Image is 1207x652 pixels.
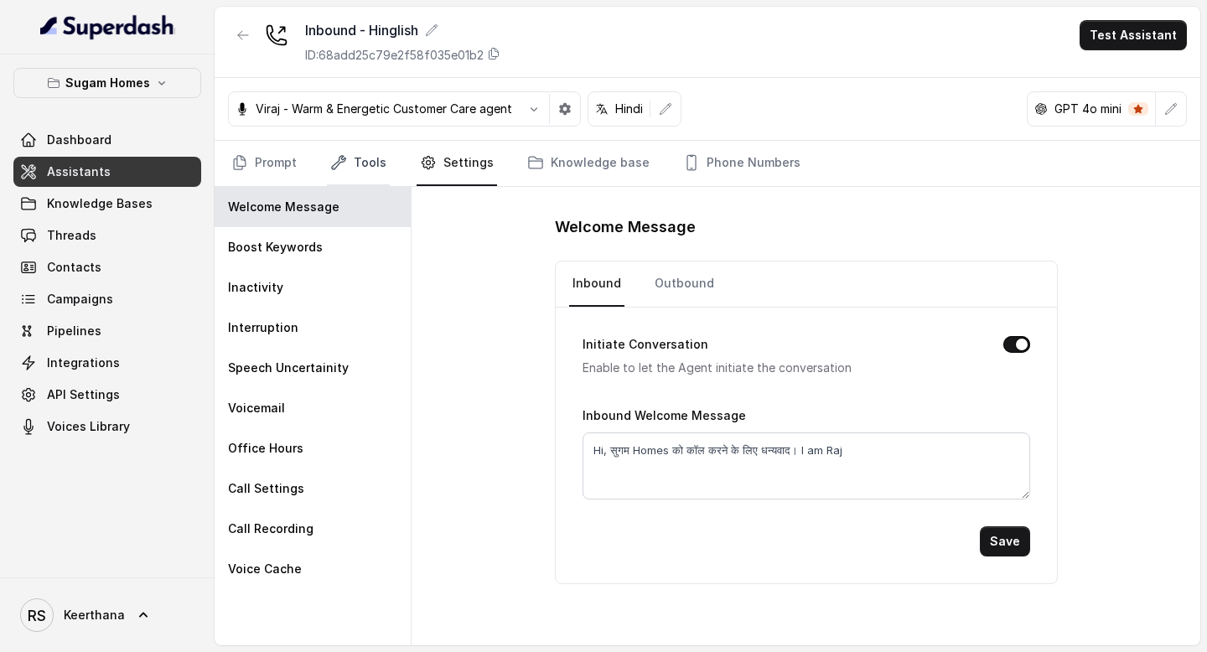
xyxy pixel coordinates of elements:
p: Sugam Homes [65,73,150,93]
span: Integrations [47,354,120,371]
p: Call Settings [228,480,304,497]
span: Dashboard [47,132,111,148]
p: Speech Uncertainity [228,360,349,376]
p: Hindi [615,101,643,117]
a: Contacts [13,252,201,282]
p: Interruption [228,319,298,336]
nav: Tabs [228,141,1187,186]
span: Contacts [47,259,101,276]
div: Inbound - Hinglish [305,20,500,40]
button: Save [980,526,1030,556]
nav: Tabs [569,261,1044,307]
a: API Settings [13,380,201,410]
a: Prompt [228,141,300,186]
a: Dashboard [13,125,201,155]
a: Knowledge Bases [13,189,201,219]
span: Threads [47,227,96,244]
a: Keerthana [13,592,201,639]
a: Outbound [651,261,717,307]
p: Welcome Message [228,199,339,215]
a: Tools [327,141,390,186]
a: Pipelines [13,316,201,346]
a: Integrations [13,348,201,378]
img: light.svg [40,13,175,40]
text: RS [28,607,46,624]
textarea: Hi, सुगम Homes को कॉल करने के लिए धन्यवाद। I am Raj [583,432,1030,499]
span: Assistants [47,163,111,180]
svg: openai logo [1034,102,1048,116]
span: Pipelines [47,323,101,339]
p: Office Hours [228,440,303,457]
a: Campaigns [13,284,201,314]
label: Inbound Welcome Message [583,408,746,422]
p: Inactivity [228,279,283,296]
p: Enable to let the Agent initiate the conversation [583,358,976,378]
button: Test Assistant [1080,20,1187,50]
a: Voices Library [13,411,201,442]
h1: Welcome Message [555,214,1058,241]
p: Viraj - Warm & Energetic Customer Care agent [256,101,512,117]
a: Inbound [569,261,624,307]
a: Knowledge base [524,141,653,186]
a: Threads [13,220,201,251]
p: GPT 4o mini [1054,101,1122,117]
p: Voice Cache [228,561,302,577]
p: Boost Keywords [228,239,323,256]
span: Voices Library [47,418,130,435]
a: Phone Numbers [680,141,804,186]
span: Knowledge Bases [47,195,153,212]
a: Settings [417,141,497,186]
p: ID: 68add25c79e2f58f035e01b2 [305,47,484,64]
span: Campaigns [47,291,113,308]
button: Sugam Homes [13,68,201,98]
p: Call Recording [228,520,313,537]
span: API Settings [47,386,120,403]
p: Voicemail [228,400,285,417]
span: Keerthana [64,607,125,624]
a: Assistants [13,157,201,187]
label: Initiate Conversation [583,334,708,354]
